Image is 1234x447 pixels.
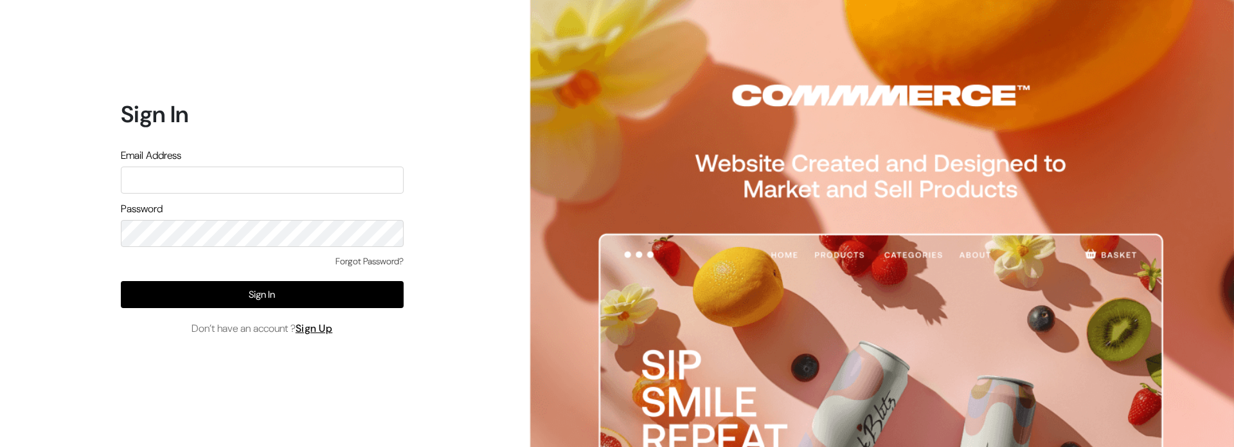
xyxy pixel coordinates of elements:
[121,281,404,308] button: Sign In
[296,322,333,335] a: Sign Up
[121,148,181,163] label: Email Address
[192,321,333,336] span: Don’t have an account ?
[335,255,404,268] a: Forgot Password?
[121,201,163,217] label: Password
[121,100,404,128] h1: Sign In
